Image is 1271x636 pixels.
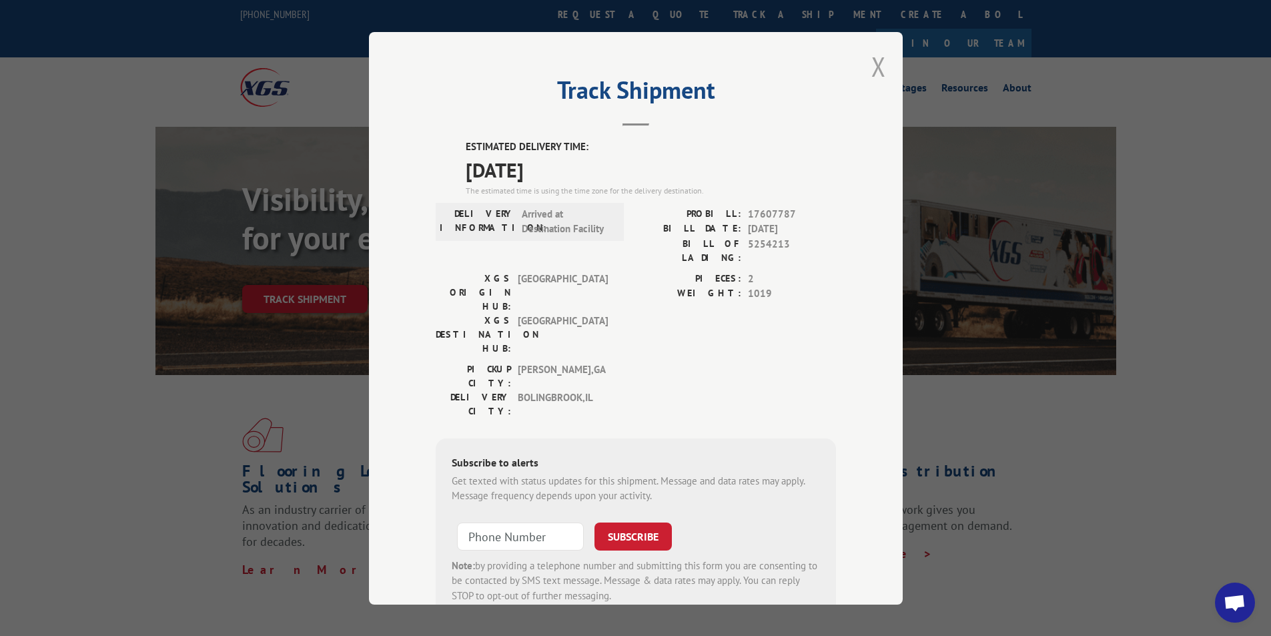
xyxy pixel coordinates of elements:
[452,473,820,503] div: Get texted with status updates for this shipment. Message and data rates may apply. Message frequ...
[1215,583,1255,623] div: Open chat
[452,454,820,473] div: Subscribe to alerts
[452,558,820,603] div: by providing a telephone number and submitting this form you are consenting to be contacted by SM...
[636,271,741,286] label: PIECES:
[748,286,836,302] span: 1019
[636,236,741,264] label: BILL OF LADING:
[436,390,511,418] label: DELIVERY CITY:
[436,313,511,355] label: XGS DESTINATION HUB:
[457,522,584,550] input: Phone Number
[440,206,515,236] label: DELIVERY INFORMATION:
[518,313,608,355] span: [GEOGRAPHIC_DATA]
[518,271,608,313] span: [GEOGRAPHIC_DATA]
[436,271,511,313] label: XGS ORIGIN HUB:
[871,49,886,84] button: Close modal
[748,206,836,222] span: 17607787
[466,154,836,184] span: [DATE]
[436,81,836,106] h2: Track Shipment
[452,559,475,571] strong: Note:
[636,222,741,237] label: BILL DATE:
[594,522,672,550] button: SUBSCRIBE
[518,362,608,390] span: [PERSON_NAME] , GA
[748,236,836,264] span: 5254213
[748,222,836,237] span: [DATE]
[518,390,608,418] span: BOLINGBROOK , IL
[636,206,741,222] label: PROBILL:
[466,184,836,196] div: The estimated time is using the time zone for the delivery destination.
[522,206,612,236] span: Arrived at Destination Facility
[436,362,511,390] label: PICKUP CITY:
[636,286,741,302] label: WEIGHT:
[748,271,836,286] span: 2
[466,139,836,155] label: ESTIMATED DELIVERY TIME:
